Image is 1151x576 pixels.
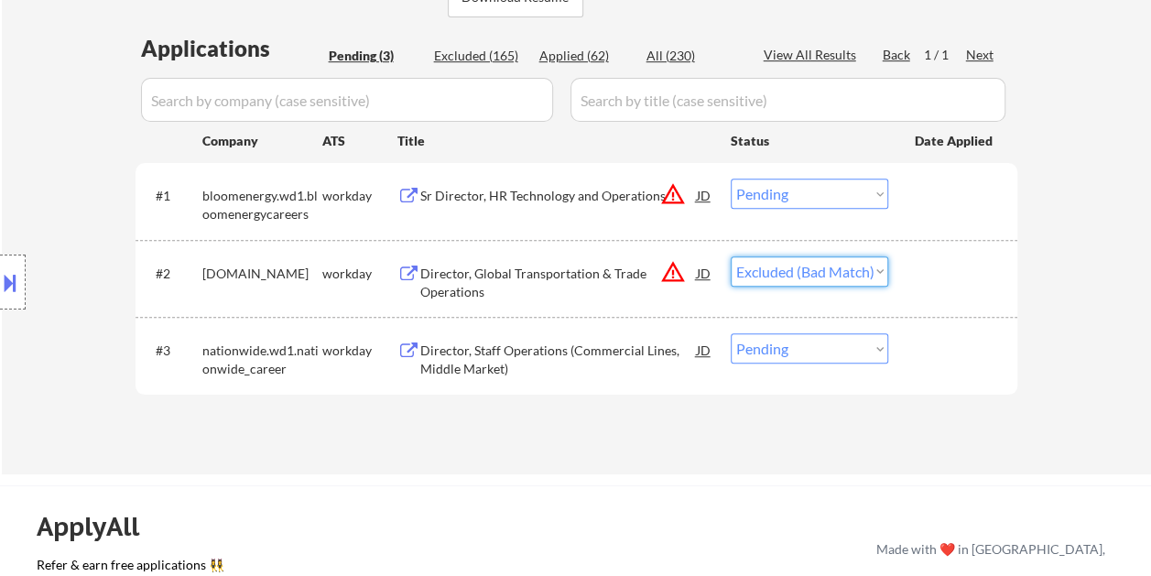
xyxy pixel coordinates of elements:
[966,46,995,64] div: Next
[924,46,966,64] div: 1 / 1
[915,132,995,150] div: Date Applied
[322,132,397,150] div: ATS
[322,265,397,283] div: workday
[141,78,553,122] input: Search by company (case sensitive)
[695,333,713,366] div: JD
[646,47,738,65] div: All (230)
[764,46,862,64] div: View All Results
[570,78,1005,122] input: Search by title (case sensitive)
[695,256,713,289] div: JD
[397,132,713,150] div: Title
[660,259,686,285] button: warning_amber
[420,342,697,377] div: Director, Staff Operations (Commercial Lines, Middle Market)
[141,38,322,60] div: Applications
[37,511,160,542] div: ApplyAll
[539,47,631,65] div: Applied (62)
[434,47,526,65] div: Excluded (165)
[660,181,686,207] button: warning_amber
[883,46,912,64] div: Back
[731,124,888,157] div: Status
[322,342,397,360] div: workday
[695,179,713,212] div: JD
[329,47,420,65] div: Pending (3)
[420,187,697,205] div: Sr Director, HR Technology and Operations
[420,265,697,300] div: Director, Global Transportation & Trade Operations
[322,187,397,205] div: workday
